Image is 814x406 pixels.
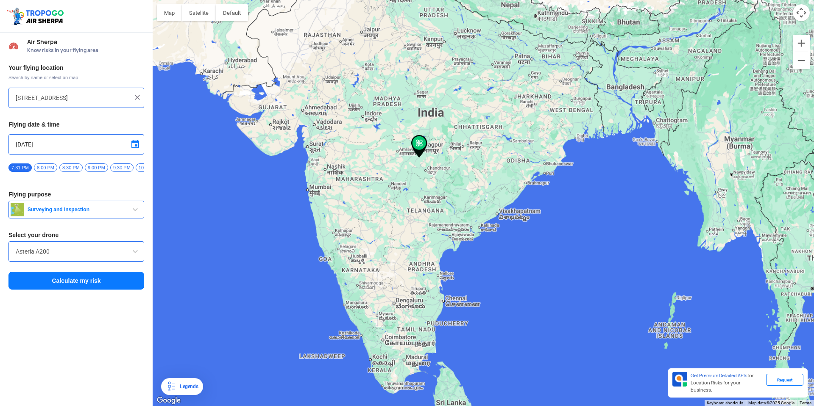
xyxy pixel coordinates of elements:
span: 8:00 PM [34,163,57,172]
span: Surveying and Inspection [24,206,130,213]
img: Legends [166,381,176,392]
button: Zoom out [793,52,810,69]
input: Search by name or Brand [16,246,137,257]
h3: Flying purpose [8,191,144,197]
input: Select Date [16,139,137,149]
span: 9:00 PM [85,163,108,172]
span: 7:31 PM [8,163,32,172]
img: Risk Scores [8,41,19,51]
button: Calculate my risk [8,272,144,290]
button: Surveying and Inspection [8,201,144,218]
img: Premium APIs [672,372,687,387]
span: 9:30 PM [110,163,134,172]
button: Keyboard shortcuts [707,400,743,406]
button: Show street map [157,4,182,21]
a: Open this area in Google Maps (opens a new window) [155,395,183,406]
h3: Select your drone [8,232,144,238]
span: Get Premium Detailed APIs [691,373,747,378]
button: Zoom in [793,35,810,52]
span: 8:30 PM [59,163,83,172]
img: Google [155,395,183,406]
span: Air Sherpa [27,39,144,45]
button: Show satellite imagery [182,4,216,21]
span: 10:00 PM [136,163,162,172]
h3: Flying date & time [8,122,144,127]
div: Request [766,374,803,386]
img: survey.png [11,203,24,216]
button: Map camera controls [793,4,810,21]
span: Map data ©2025 Google [748,400,794,405]
span: Know risks in your flying area [27,47,144,54]
span: Search by name or select on map [8,74,144,81]
div: for Location Risks for your business. [687,372,766,394]
img: ic_tgdronemaps.svg [6,6,67,26]
a: Terms [800,400,811,405]
img: ic_close.png [133,93,142,102]
div: Legends [176,381,198,392]
input: Search your flying location [16,93,131,103]
h3: Your flying location [8,65,144,71]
